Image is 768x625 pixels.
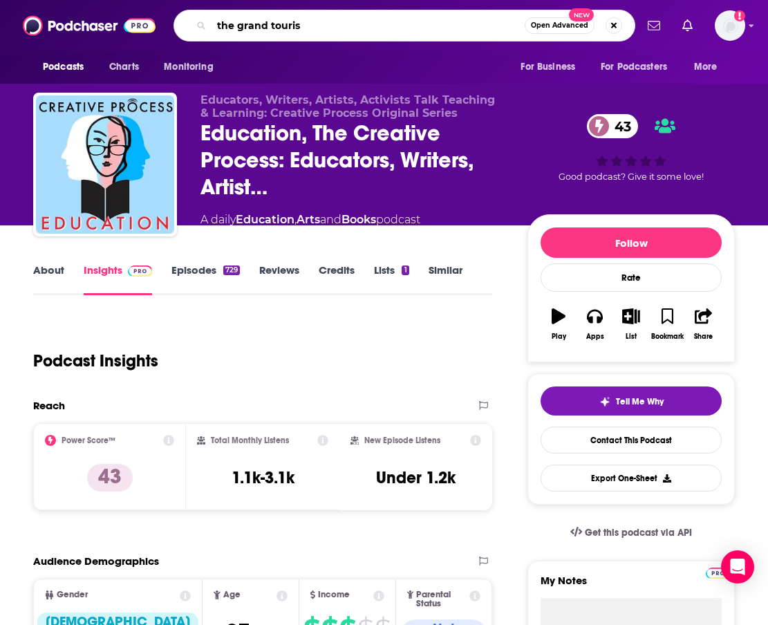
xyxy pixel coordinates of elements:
a: InsightsPodchaser Pro [84,263,152,295]
a: 43 [587,114,638,138]
h3: 1.1k-3.1k [232,467,294,488]
span: More [694,57,718,77]
a: Show notifications dropdown [642,14,666,37]
button: open menu [33,54,102,80]
div: Bookmark [651,333,684,341]
button: Play [541,299,577,349]
div: Play [552,333,566,341]
button: Bookmark [649,299,685,349]
button: Show profile menu [715,10,745,41]
p: 43 [87,464,133,492]
label: My Notes [541,574,722,598]
button: Apps [577,299,612,349]
span: Tell Me Why [616,396,664,407]
h2: Power Score™ [62,436,115,445]
div: 1 [402,265,409,275]
img: Education, The Creative Process: Educators, Writers, Artists, Activists Talk Teachers, Schools & ... [36,95,174,234]
a: Lists1 [374,263,409,295]
a: About [33,263,64,295]
a: Credits [319,263,355,295]
div: 729 [223,265,240,275]
button: open menu [511,54,592,80]
button: open menu [592,54,687,80]
button: Share [686,299,722,349]
img: User Profile [715,10,745,41]
span: Charts [109,57,139,77]
div: Share [694,333,713,341]
div: 43Good podcast? Give it some love! [527,93,735,203]
span: Get this podcast via API [585,527,692,539]
a: Episodes729 [171,263,240,295]
a: Show notifications dropdown [677,14,698,37]
span: and [320,213,341,226]
h1: Podcast Insights [33,351,158,371]
svg: Add a profile image [734,10,745,21]
span: Educators, Writers, Artists, Activists Talk Teaching & Learning: Creative Process Original Series [200,93,495,120]
span: Age [223,590,241,599]
a: Contact This Podcast [541,427,722,454]
a: Reviews [259,263,299,295]
div: A daily podcast [200,212,420,228]
div: Apps [586,333,604,341]
img: Podchaser Pro [128,265,152,277]
div: Search podcasts, credits, & more... [174,10,635,41]
span: Good podcast? Give it some love! [559,171,704,182]
a: Education [236,213,294,226]
a: Pro website [706,566,730,579]
h3: Under 1.2k [376,467,456,488]
span: 43 [601,114,638,138]
span: Open Advanced [531,22,588,29]
h2: Reach [33,399,65,412]
button: List [613,299,649,349]
span: Monitoring [164,57,213,77]
span: Podcasts [43,57,84,77]
button: open menu [684,54,735,80]
a: Get this podcast via API [559,516,703,550]
input: Search podcasts, credits, & more... [212,15,525,37]
div: Rate [541,263,722,292]
span: New [569,8,594,21]
button: Export One-Sheet [541,465,722,492]
div: List [626,333,637,341]
span: For Business [521,57,575,77]
span: Parental Status [416,590,467,608]
h2: Total Monthly Listens [211,436,289,445]
span: Income [318,590,350,599]
img: Podchaser Pro [706,568,730,579]
span: Logged in as LTsub [715,10,745,41]
img: tell me why sparkle [599,396,610,407]
div: Open Intercom Messenger [721,550,754,584]
button: tell me why sparkleTell Me Why [541,386,722,416]
h2: New Episode Listens [364,436,440,445]
button: Open AdvancedNew [525,17,594,34]
span: , [294,213,297,226]
h2: Audience Demographics [33,554,159,568]
span: Gender [57,590,88,599]
a: Books [341,213,376,226]
a: Arts [297,213,320,226]
img: Podchaser - Follow, Share and Rate Podcasts [23,12,156,39]
span: For Podcasters [601,57,667,77]
a: Charts [100,54,147,80]
button: Follow [541,227,722,258]
button: open menu [154,54,231,80]
a: Similar [429,263,462,295]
